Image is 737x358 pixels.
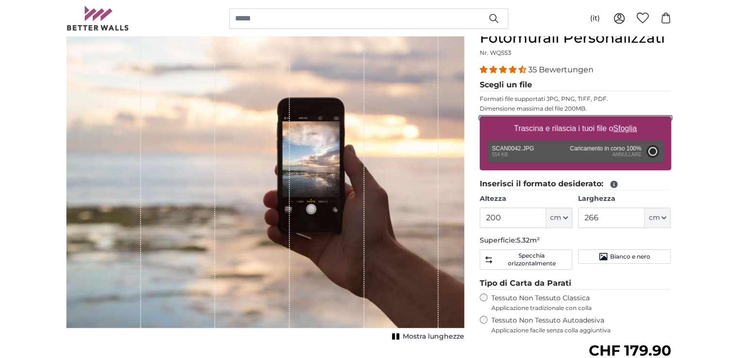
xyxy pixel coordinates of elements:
[648,213,659,223] span: cm
[546,208,572,228] button: cm
[644,208,671,228] button: cm
[578,194,671,204] label: Larghezza
[495,252,568,267] span: Specchia orizzontalmente
[480,178,671,190] legend: Inserisci il formato desiderato:
[610,253,650,260] span: Bianco e nero
[480,29,671,47] h1: Fotomurali Personalizzati
[491,304,671,312] span: Applicazione tradizionale con colla
[480,277,671,290] legend: Tipo di Carta da Parati
[480,79,671,91] legend: Scegli un file
[389,330,464,343] button: Mostra lunghezze
[491,293,671,312] label: Tessuto Non Tessuto Classica
[480,249,572,270] button: Specchia orizzontalmente
[528,65,594,74] span: 35 Bewertungen
[480,95,671,103] p: Formati file supportati JPG, PNG, TIFF, PDF.
[517,236,540,244] span: 5.32m²
[491,316,671,334] label: Tessuto Non Tessuto Autoadesiva
[578,249,671,264] button: Bianco e nero
[480,194,572,204] label: Altezza
[480,49,511,56] span: Nr. WQ553
[480,236,671,245] p: Superficie:
[66,29,464,343] div: 1 of 1
[66,6,129,31] img: Betterwalls
[582,10,608,27] button: (it)
[480,105,671,113] p: Dimensione massima del file 200MB.
[491,326,671,334] span: Applicazione facile senza colla aggiuntiva
[403,332,464,342] span: Mostra lunghezze
[480,65,528,74] span: 4.34 stars
[613,124,637,132] u: Sfoglia
[510,119,641,138] label: Trascina e rilascia i tuoi file o
[550,213,561,223] span: cm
